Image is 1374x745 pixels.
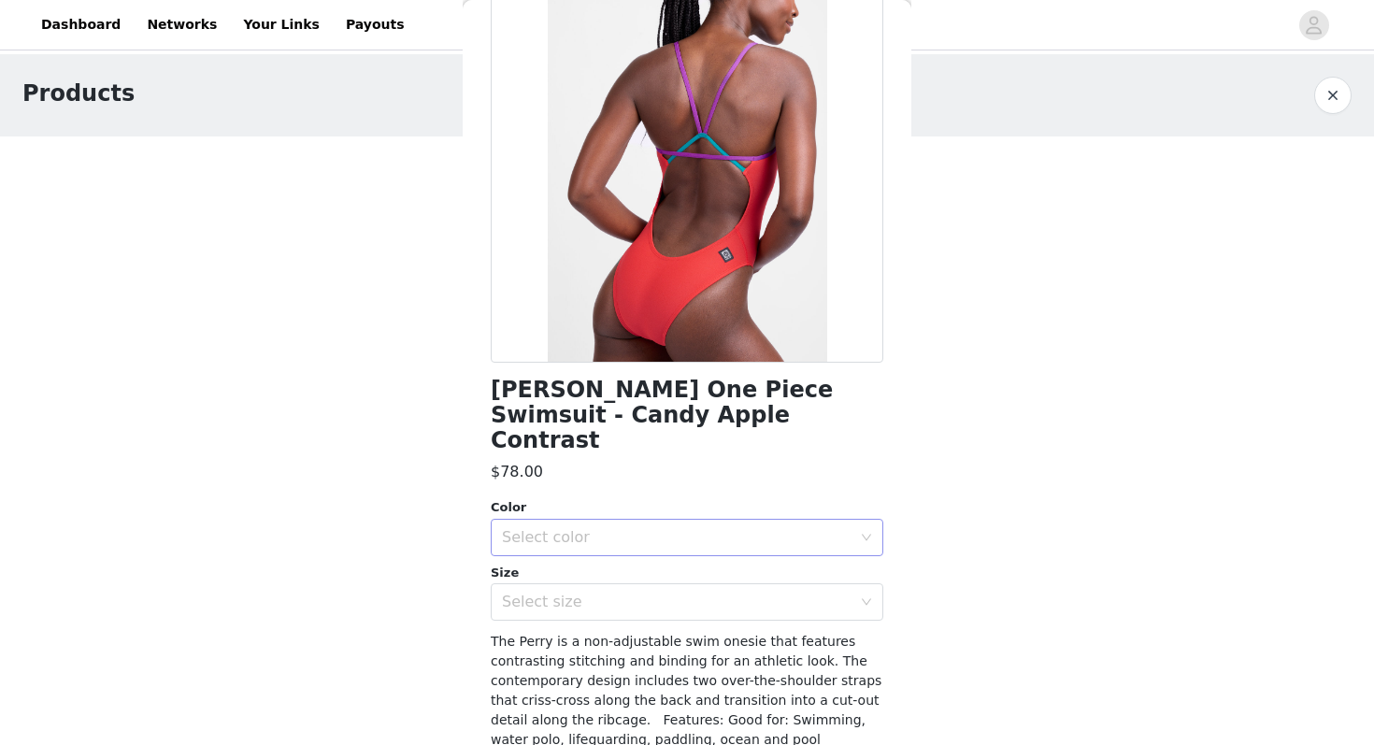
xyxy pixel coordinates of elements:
i: icon: down [861,532,872,545]
i: icon: down [861,596,872,609]
a: Networks [136,4,228,46]
a: Payouts [335,4,416,46]
a: Dashboard [30,4,132,46]
h3: $78.00 [491,461,543,483]
h1: Products [22,77,135,110]
div: avatar [1305,10,1323,40]
div: Color [491,498,883,517]
div: Size [491,564,883,582]
a: Your Links [232,4,331,46]
h1: [PERSON_NAME] One Piece Swimsuit - Candy Apple Contrast [491,378,883,453]
div: Select size [502,593,852,611]
div: Select color [502,528,852,547]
